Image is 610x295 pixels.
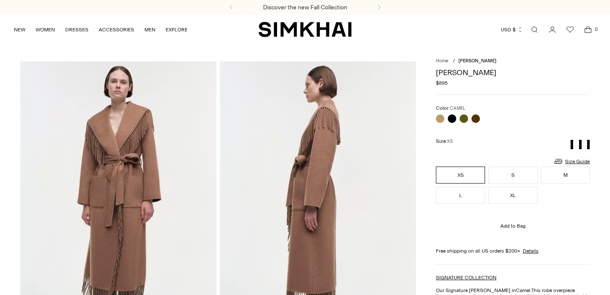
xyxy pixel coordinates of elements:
[500,223,526,229] span: Add to Bag
[436,58,448,64] a: Home
[488,167,538,184] button: S
[458,58,496,64] span: [PERSON_NAME]
[14,20,25,39] a: NEW
[453,58,455,64] div: /
[450,106,466,111] span: CAMEL
[36,20,55,39] a: WOMEN
[436,216,590,236] button: Add to Bag
[501,20,523,39] button: USD $
[562,21,579,38] a: Wishlist
[526,21,543,38] a: Open search modal
[144,20,155,39] a: MEN
[544,21,561,38] a: Go to the account page
[99,20,134,39] a: ACCESSORIES
[436,167,485,184] button: XS
[166,20,188,39] a: EXPLORE
[436,58,590,64] nav: breadcrumbs
[541,167,590,184] button: M
[523,248,538,254] a: Details
[553,156,590,167] a: Size Guide
[447,139,453,144] span: XS
[436,105,466,111] label: Color:
[65,20,89,39] a: DRESSES
[579,21,596,38] a: Open cart modal
[436,138,453,144] label: Size:
[516,287,531,293] b: Camel.
[263,4,347,11] a: Discover the new Fall Collection
[258,21,352,38] a: SIMKHAI
[592,25,600,33] span: 0
[436,248,590,254] div: Free shipping on all US orders $200+
[436,80,448,86] span: $895
[436,69,590,76] h1: [PERSON_NAME]
[436,275,496,281] a: SIGNATURE COLLECTION
[436,187,485,204] button: L
[488,187,538,204] button: XL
